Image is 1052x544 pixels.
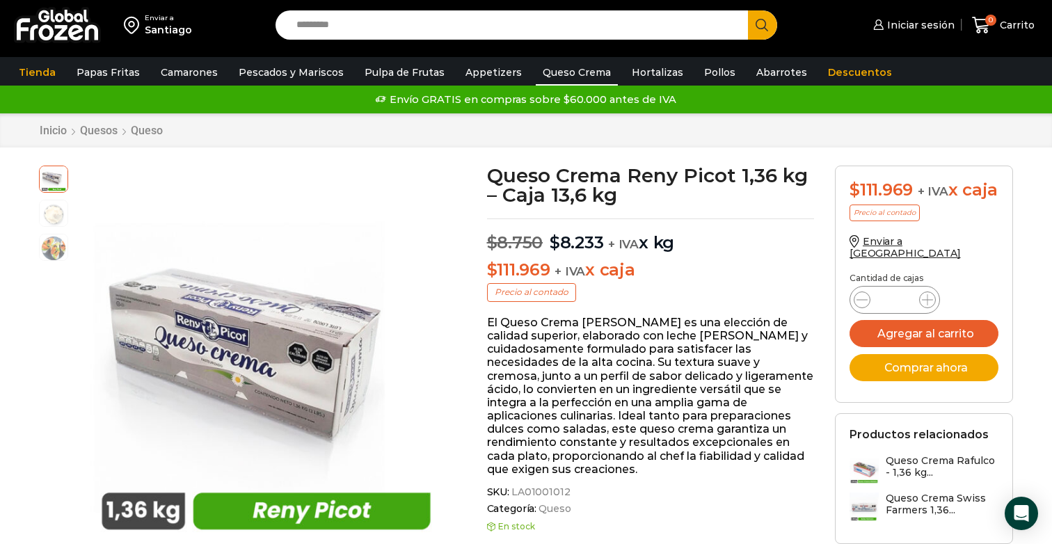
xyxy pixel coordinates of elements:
p: Precio al contado [850,205,920,221]
a: Hortalizas [625,59,690,86]
a: Queso Crema [536,59,618,86]
span: Carrito [996,18,1035,32]
a: Camarones [154,59,225,86]
a: Queso [536,503,571,515]
a: Queso Crema Swiss Farmers 1,36... [850,493,998,522]
a: Papas Fritas [70,59,147,86]
p: x kg [487,218,815,253]
p: Precio al contado [487,283,576,301]
a: Inicio [39,124,67,137]
span: reny-picot [40,164,67,192]
a: Pescados y Mariscos [232,59,351,86]
span: + IVA [608,237,639,251]
div: Santiago [145,23,192,37]
nav: Breadcrumb [39,124,164,137]
p: Cantidad de cajas [850,273,998,283]
span: $ [550,232,560,253]
button: Search button [748,10,777,40]
bdi: 111.969 [487,259,550,280]
p: x caja [487,260,815,280]
span: queso crema 2 [40,200,67,228]
a: Queso [130,124,164,137]
a: Quesos [79,124,118,137]
span: $ [487,259,497,280]
img: address-field-icon.svg [124,13,145,37]
span: $ [850,179,860,200]
button: Comprar ahora [850,354,998,381]
span: $ [487,232,497,253]
a: Abarrotes [749,59,814,86]
a: Descuentos [821,59,899,86]
bdi: 111.969 [850,179,913,200]
span: + IVA [918,184,948,198]
h3: Queso Crema Rafulco - 1,36 kg... [886,455,998,479]
input: Product quantity [882,290,908,310]
p: El Queso Crema [PERSON_NAME] es una elección de calidad superior, elaborado con leche [PERSON_NAM... [487,316,815,476]
span: Categoría: [487,503,815,515]
span: Iniciar sesión [884,18,955,32]
p: En stock [487,522,815,531]
a: Iniciar sesión [870,11,955,39]
span: + IVA [555,264,585,278]
a: Appetizers [459,59,529,86]
a: Pollos [697,59,742,86]
a: 0 Carrito [969,9,1038,42]
span: SKU: [487,486,815,498]
a: Enviar a [GEOGRAPHIC_DATA] [850,235,961,259]
bdi: 8.233 [550,232,604,253]
span: salmon-ahumado-2 [40,234,67,262]
bdi: 8.750 [487,232,543,253]
a: Pulpa de Frutas [358,59,452,86]
div: Open Intercom Messenger [1005,497,1038,530]
button: Agregar al carrito [850,320,998,347]
div: x caja [850,180,998,200]
h3: Queso Crema Swiss Farmers 1,36... [886,493,998,516]
div: Enviar a [145,13,192,23]
h1: Queso Crema Reny Picot 1,36 kg – Caja 13,6 kg [487,166,815,205]
span: LA01001012 [509,486,571,498]
span: 0 [985,15,996,26]
a: Queso Crema Rafulco - 1,36 kg... [850,455,998,485]
h2: Productos relacionados [850,428,989,441]
a: Tienda [12,59,63,86]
